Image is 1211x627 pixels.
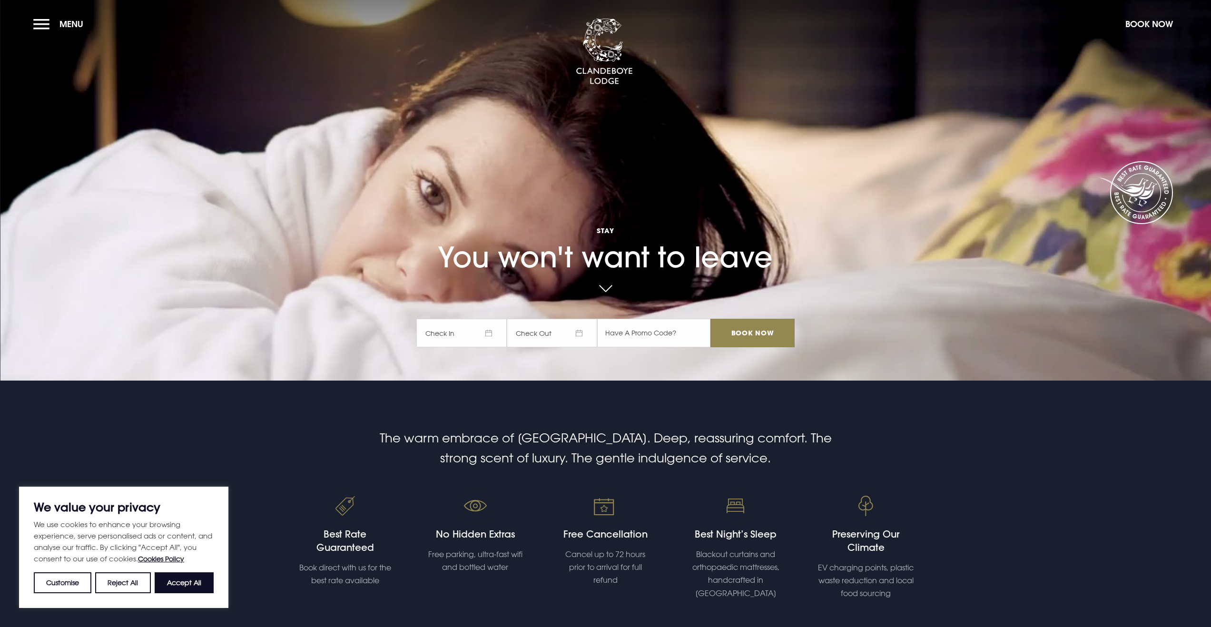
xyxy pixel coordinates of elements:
[849,490,883,523] img: Event venue Bangor, Northern Ireland
[427,548,523,574] p: Free parking, ultra-fast wifi and bottled water
[297,561,394,587] p: Book direct with us for the best rate available
[1121,14,1178,34] button: Book Now
[459,490,492,523] img: No hidden fees
[427,528,523,541] h4: No Hidden Extras
[416,319,507,347] span: Check In
[59,19,83,29] span: Menu
[19,487,228,608] div: We value your privacy
[138,555,184,563] a: Cookies Policy
[589,490,622,523] img: Tailored bespoke events venue
[687,528,784,541] h4: Best Night’s Sleep
[687,548,784,600] p: Blackout curtains and orthopaedic mattresses, handcrafted in [GEOGRAPHIC_DATA]
[557,528,654,541] h4: Free Cancellation
[817,561,914,600] p: EV charging points, plastic waste reduction and local food sourcing
[328,490,362,523] img: Best rate guaranteed
[597,319,710,347] input: Have A Promo Code?
[34,572,91,593] button: Customise
[33,14,88,34] button: Menu
[297,528,394,554] h4: Best Rate Guaranteed
[416,226,794,235] span: Stay
[34,519,214,565] p: We use cookies to enhance your browsing experience, serve personalised ads or content, and analys...
[557,548,654,587] p: Cancel up to 72 hours prior to arrival for full refund
[507,319,597,347] span: Check Out
[416,187,794,274] h1: You won't want to leave
[155,572,214,593] button: Accept All
[817,528,914,554] h4: Preserving Our Climate
[719,490,752,523] img: Orthopaedic mattresses sleep
[710,319,794,347] input: Book Now
[34,501,214,513] p: We value your privacy
[380,431,832,465] span: The warm embrace of [GEOGRAPHIC_DATA]. Deep, reassuring comfort. The strong scent of luxury. The ...
[95,572,150,593] button: Reject All
[576,19,633,85] img: Clandeboye Lodge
